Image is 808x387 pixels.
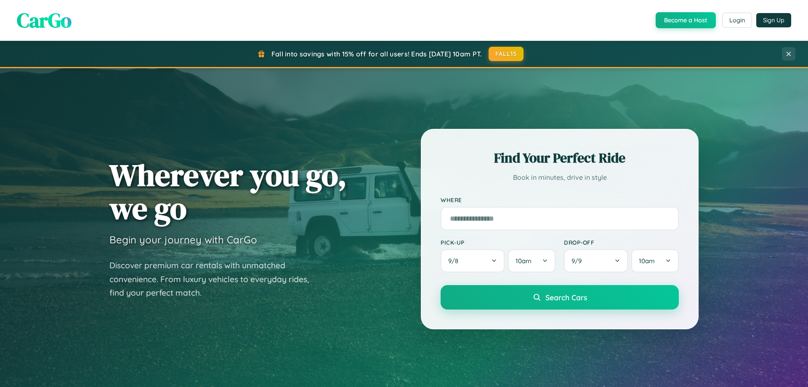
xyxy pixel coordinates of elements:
[639,257,655,265] span: 10am
[441,239,555,246] label: Pick-up
[516,257,532,265] span: 10am
[571,257,586,265] span: 9 / 9
[17,6,72,34] span: CarGo
[441,196,679,203] label: Where
[441,171,679,184] p: Book in minutes, drive in style
[545,293,587,302] span: Search Cars
[109,259,320,300] p: Discover premium car rentals with unmatched convenience. From luxury vehicles to everyday rides, ...
[271,50,482,58] span: Fall into savings with 15% off for all users! Ends [DATE] 10am PT.
[109,233,257,246] h3: Begin your journey with CarGo
[564,249,628,272] button: 9/9
[508,249,555,272] button: 10am
[631,249,679,272] button: 10am
[656,12,716,28] button: Become a Host
[756,13,791,27] button: Sign Up
[564,239,679,246] label: Drop-off
[441,149,679,167] h2: Find Your Perfect Ride
[448,257,462,265] span: 9 / 8
[722,13,752,28] button: Login
[489,47,524,61] button: FALL15
[441,249,505,272] button: 9/8
[109,158,347,225] h1: Wherever you go, we go
[441,285,679,310] button: Search Cars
